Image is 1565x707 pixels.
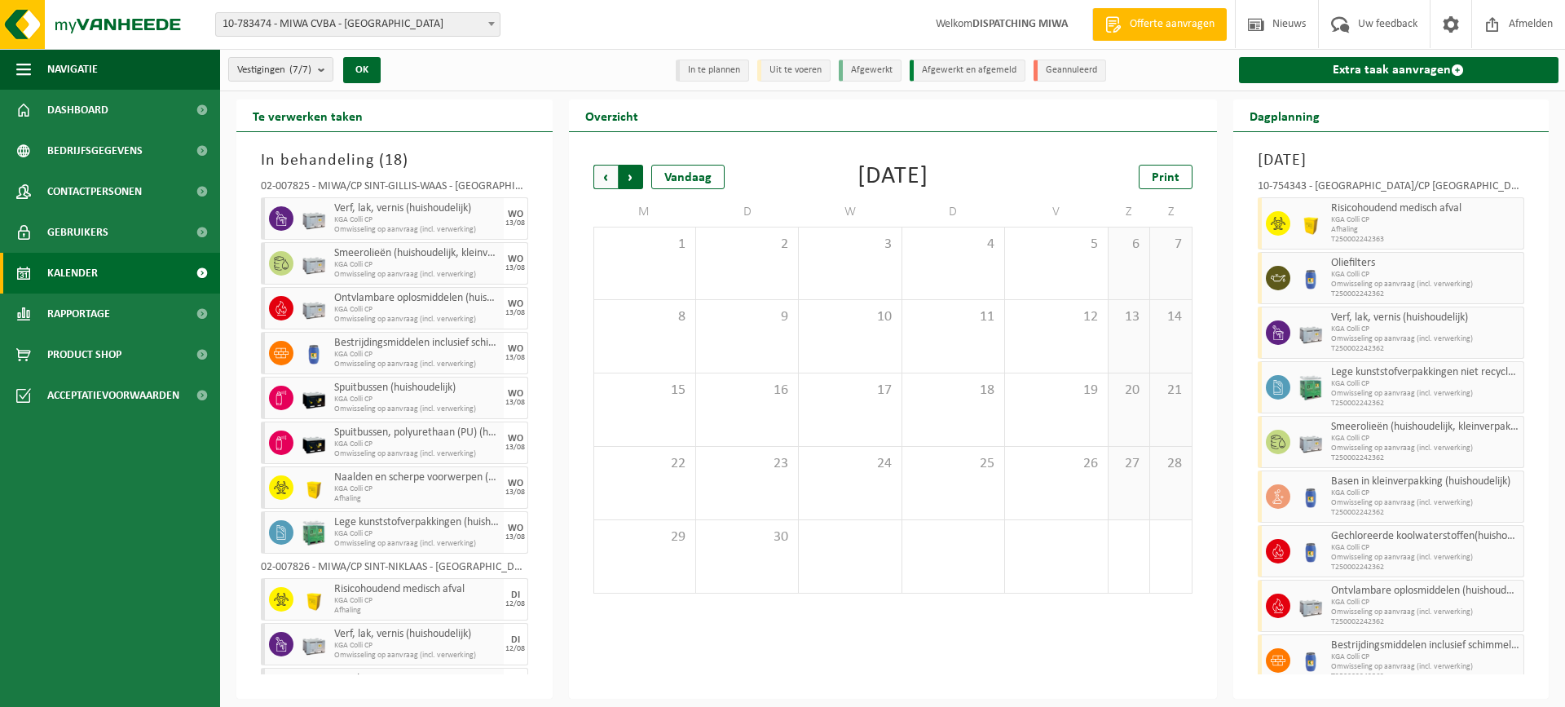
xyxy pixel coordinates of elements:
[47,90,108,130] span: Dashboard
[334,337,500,350] span: Bestrijdingsmiddelen inclusief schimmelwerende beschermingsmiddelen (huishoudelijk)
[1013,308,1099,326] span: 12
[839,60,902,82] li: Afgewerkt
[1298,594,1323,618] img: PB-LB-0680-HPE-GY-11
[1117,236,1141,254] span: 6
[505,488,525,497] div: 13/08
[47,294,110,334] span: Rapportage
[602,528,687,546] span: 29
[1331,639,1520,652] span: Bestrijdingsmiddelen inclusief schimmelwerende beschermingsmiddelen (huishoudelijk)
[1298,320,1323,345] img: PB-LB-0680-HPE-GY-11
[334,315,500,325] span: Omwisseling op aanvraag (incl. verwerking)
[1013,382,1099,400] span: 19
[508,299,523,309] div: WO
[47,253,98,294] span: Kalender
[47,49,98,90] span: Navigatie
[334,395,500,404] span: KGA Colli CP
[334,292,500,305] span: Ontvlambare oplosmiddelen (huishoudelijk)
[1158,308,1183,326] span: 14
[704,308,790,326] span: 9
[289,64,311,75] count: (7/7)
[1331,366,1520,379] span: Lege kunststofverpakkingen niet recycleerbaar
[704,528,790,546] span: 30
[1158,236,1183,254] span: 7
[1331,652,1520,662] span: KGA Colli CP
[334,449,500,459] span: Omwisseling op aanvraag (incl. verwerking)
[799,197,902,227] td: W
[228,57,333,82] button: Vestigingen(7/7)
[47,212,108,253] span: Gebruikers
[1331,202,1520,215] span: Risicohoudend medisch afval
[1258,148,1525,173] h3: [DATE]
[1331,672,1520,682] span: T250002242362
[508,479,523,488] div: WO
[1331,553,1520,563] span: Omwisseling op aanvraag (incl. verwerking)
[334,651,500,661] span: Omwisseling op aanvraag (incl. verwerking)
[505,309,525,317] div: 13/08
[334,583,500,596] span: Risicohoudend medisch afval
[910,455,996,473] span: 25
[508,254,523,264] div: WO
[505,354,525,362] div: 13/08
[910,308,996,326] span: 11
[1117,455,1141,473] span: 27
[1258,181,1525,197] div: 10-754343 - [GEOGRAPHIC_DATA]/CP [GEOGRAPHIC_DATA]-[GEOGRAPHIC_DATA] - [GEOGRAPHIC_DATA]-[GEOGRAP...
[1331,389,1520,399] span: Omwisseling op aanvraag (incl. verwerking)
[511,590,520,600] div: DI
[1331,444,1520,453] span: Omwisseling op aanvraag (incl. verwerking)
[1013,236,1099,254] span: 5
[1298,430,1323,454] img: PB-LB-0680-HPE-GY-11
[505,533,525,541] div: 13/08
[334,225,500,235] span: Omwisseling op aanvraag (incl. verwerking)
[651,165,725,189] div: Vandaag
[1331,585,1520,598] span: Ontvlambare oplosmiddelen (huishoudelijk)
[602,308,687,326] span: 8
[334,305,500,315] span: KGA Colli CP
[261,181,528,197] div: 02-007825 - MIWA/CP SINT-GILLIS-WAAS - [GEOGRAPHIC_DATA]-WAAS
[1298,211,1323,236] img: LP-SB-00050-HPE-22
[334,440,500,449] span: KGA Colli CP
[334,494,500,504] span: Afhaling
[302,431,326,455] img: PB-LB-0680-HPE-BK-11
[1331,508,1520,518] span: T250002242362
[569,99,655,131] h2: Overzicht
[1034,60,1106,82] li: Geannuleerd
[1331,344,1520,354] span: T250002242362
[334,484,500,494] span: KGA Colli CP
[1158,455,1183,473] span: 28
[302,632,326,656] img: PB-LB-0680-HPE-GY-11
[757,60,831,82] li: Uit te voeren
[334,247,500,260] span: Smeerolieën (huishoudelijk, kleinverpakking)
[1126,16,1219,33] span: Offerte aanvragen
[1152,171,1179,184] span: Print
[508,389,523,399] div: WO
[334,382,500,395] span: Spuitbussen (huishoudelijk)
[505,219,525,228] div: 13/08
[302,341,326,365] img: PB-OT-0120-HPE-00-02
[602,382,687,400] span: 15
[1331,530,1520,543] span: Gechloreerde koolwaterstoffen(huishoudelijk)
[47,130,143,171] span: Bedrijfsgegevens
[602,455,687,473] span: 22
[1117,382,1141,400] span: 20
[302,587,326,612] img: LP-SB-00050-HPE-22
[216,13,500,36] span: 10-783474 - MIWA CVBA - SINT-NIKLAAS
[1158,382,1183,400] span: 21
[47,375,179,416] span: Acceptatievoorwaarden
[334,539,500,549] span: Omwisseling op aanvraag (incl. verwerking)
[1331,257,1520,270] span: Oliefilters
[236,99,379,131] h2: Te verwerken taken
[302,386,326,410] img: PB-LB-0680-HPE-BK-11
[505,645,525,653] div: 12/08
[334,360,500,369] span: Omwisseling op aanvraag (incl. verwerking)
[1298,484,1323,509] img: PB-OT-0120-HPE-00-02
[1331,270,1520,280] span: KGA Colli CP
[334,270,500,280] span: Omwisseling op aanvraag (incl. verwerking)
[1331,563,1520,572] span: T250002242362
[1013,455,1099,473] span: 26
[1298,539,1323,563] img: PB-OT-0120-HPE-00-02
[1239,57,1559,83] a: Extra taak aanvragen
[1331,434,1520,444] span: KGA Colli CP
[1331,598,1520,608] span: KGA Colli CP
[704,236,790,254] span: 2
[593,197,696,227] td: M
